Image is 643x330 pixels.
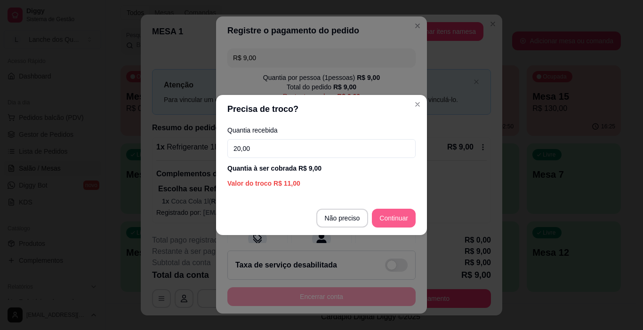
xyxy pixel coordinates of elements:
button: Close [410,97,425,112]
button: Não preciso [316,209,369,228]
div: Quantia à ser cobrada R$ 9,00 [227,164,416,173]
header: Precisa de troco? [216,95,427,123]
label: Quantia recebida [227,127,416,134]
div: Valor do troco R$ 11,00 [227,179,416,188]
button: Continuar [372,209,416,228]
